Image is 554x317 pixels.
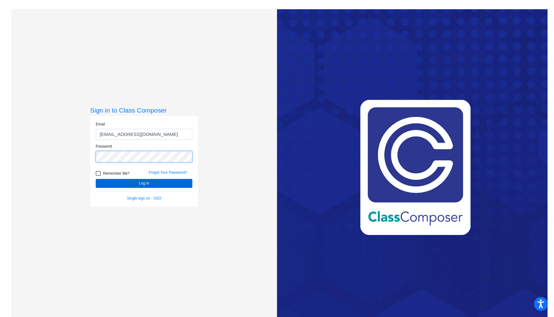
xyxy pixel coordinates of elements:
span: Remember Me? [103,170,130,177]
label: Email [96,121,105,127]
button: Log In [96,179,192,188]
label: Password [96,144,112,149]
a: Single sign on - SSO [127,196,161,200]
a: Forgot Your Password? [149,170,187,175]
h3: Sign in to Class Composer [90,106,198,114]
